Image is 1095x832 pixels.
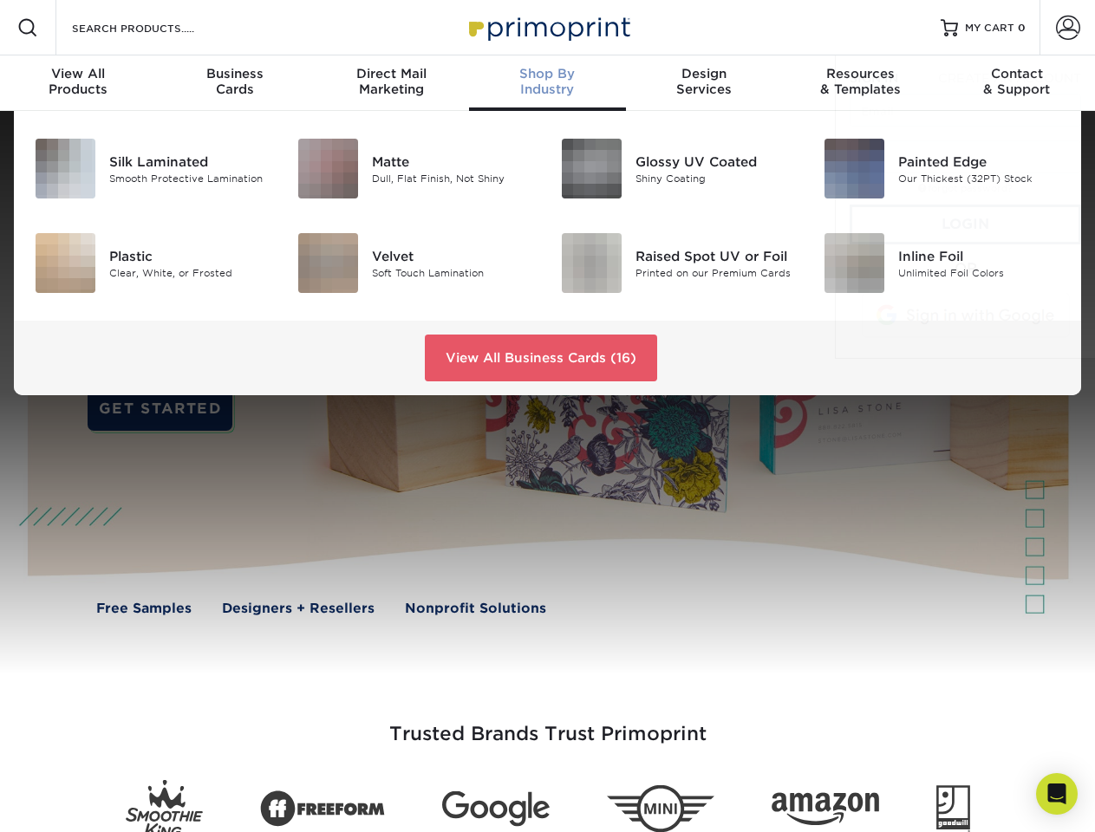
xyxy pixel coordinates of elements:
span: CREATE AN ACCOUNT [938,71,1081,85]
div: Industry [469,66,625,97]
span: Business [156,66,312,81]
span: MY CART [965,21,1014,36]
img: Velvet Business Cards [298,233,358,293]
span: Shop By [469,66,625,81]
img: Inline Foil Business Cards [825,233,884,293]
div: Glossy UV Coated [635,152,798,171]
img: Plastic Business Cards [36,233,95,293]
img: Goodwill [936,785,970,832]
a: Login [850,205,1081,244]
div: Smooth Protective Lamination [109,171,271,185]
a: Plastic Business Cards Plastic Clear, White, or Frosted [35,226,271,300]
a: forgot password? [918,183,1013,194]
a: Glossy UV Coated Business Cards Glossy UV Coated Shiny Coating [561,132,798,205]
div: Open Intercom Messenger [1036,773,1078,815]
div: Services [626,66,782,97]
div: Cards [156,66,312,97]
img: Painted Edge Business Cards [825,139,884,198]
a: Painted Edge Business Cards Painted Edge Our Thickest (32PT) Stock [824,132,1060,205]
img: Glossy UV Coated Business Cards [562,139,622,198]
a: DesignServices [626,55,782,111]
input: SEARCH PRODUCTS..... [70,17,239,38]
a: BusinessCards [156,55,312,111]
a: Velvet Business Cards Velvet Soft Touch Lamination [297,226,534,300]
a: Resources& Templates [782,55,938,111]
span: Direct Mail [313,66,469,81]
img: Raised Spot UV or Foil Business Cards [562,233,622,293]
span: 0 [1018,22,1026,34]
input: Email [850,94,1081,127]
a: Shop ByIndustry [469,55,625,111]
span: Design [626,66,782,81]
div: Shiny Coating [635,171,798,185]
span: Resources [782,66,938,81]
div: Matte [372,152,534,171]
div: & Templates [782,66,938,97]
span: SIGN IN [850,71,898,85]
div: Dull, Flat Finish, Not Shiny [372,171,534,185]
a: Raised Spot UV or Foil Business Cards Raised Spot UV or Foil Printed on our Premium Cards [561,226,798,300]
img: Primoprint [461,9,635,46]
a: Silk Laminated Business Cards Silk Laminated Smooth Protective Lamination [35,132,271,205]
a: Direct MailMarketing [313,55,469,111]
div: Plastic [109,246,271,265]
a: Inline Foil Business Cards Inline Foil Unlimited Foil Colors [824,226,1060,300]
img: Google [442,791,550,827]
img: Matte Business Cards [298,139,358,198]
img: Amazon [772,793,879,826]
div: Velvet [372,246,534,265]
h3: Trusted Brands Trust Primoprint [41,681,1055,766]
img: Silk Laminated Business Cards [36,139,95,198]
div: Printed on our Premium Cards [635,265,798,280]
iframe: Google Customer Reviews [4,779,147,826]
div: OR [850,258,1081,279]
div: Clear, White, or Frosted [109,265,271,280]
div: Raised Spot UV or Foil [635,246,798,265]
div: Silk Laminated [109,152,271,171]
div: Soft Touch Lamination [372,265,534,280]
a: View All Business Cards (16) [425,335,657,381]
div: Marketing [313,66,469,97]
a: Matte Business Cards Matte Dull, Flat Finish, Not Shiny [297,132,534,205]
